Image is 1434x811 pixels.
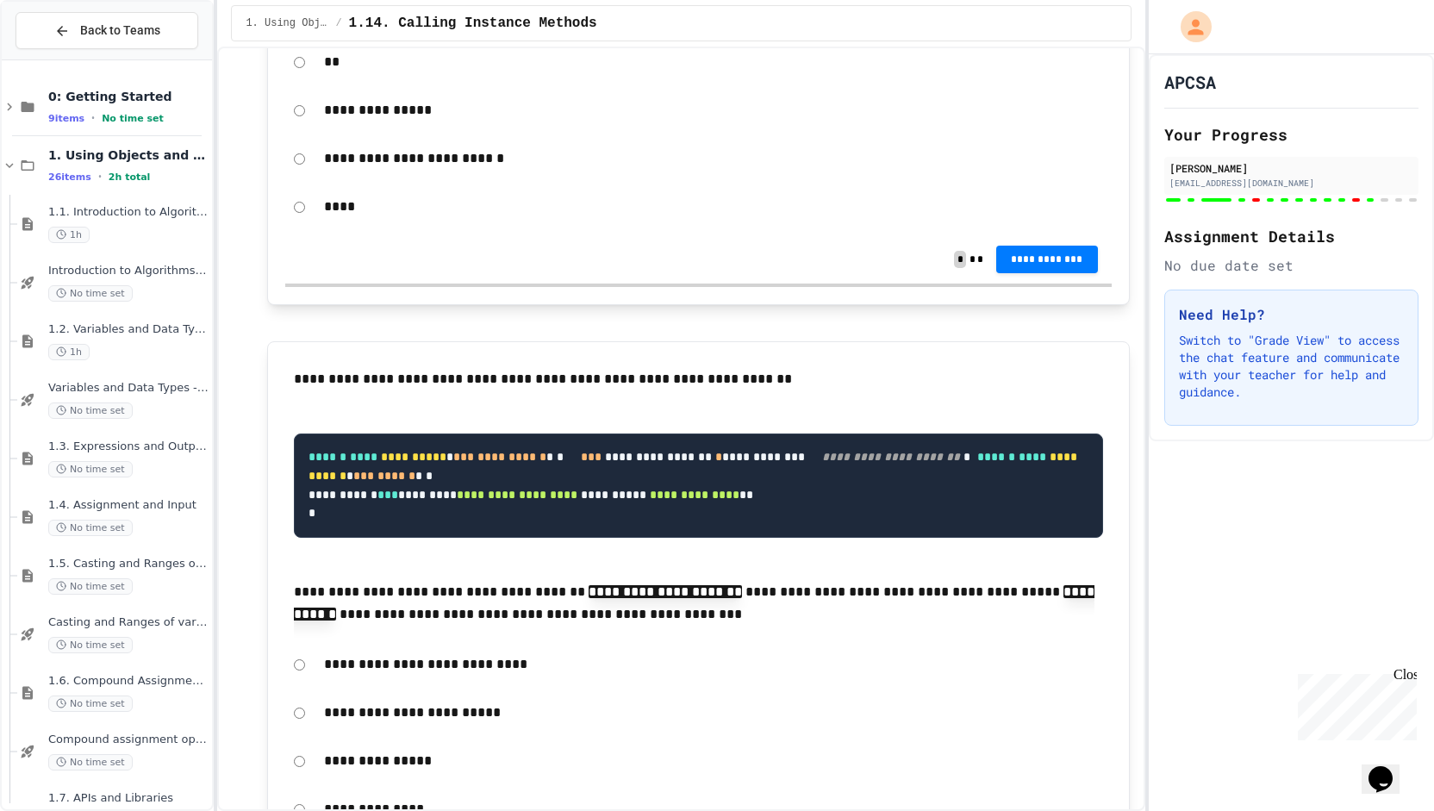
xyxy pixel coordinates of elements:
[91,111,95,125] span: •
[48,461,133,477] span: No time set
[1169,160,1413,176] div: [PERSON_NAME]
[48,557,209,571] span: 1.5. Casting and Ranges of Values
[7,7,119,109] div: Chat with us now!Close
[48,791,209,806] span: 1.7. APIs and Libraries
[48,264,209,278] span: Introduction to Algorithms, Programming, and Compilers
[48,674,209,689] span: 1.6. Compound Assignment Operators
[48,440,209,454] span: 1.3. Expressions and Output [New]
[48,615,209,630] span: Casting and Ranges of variables - Quiz
[48,205,209,220] span: 1.1. Introduction to Algorithms, Programming, and Compilers
[246,16,328,30] span: 1. Using Objects and Methods
[48,733,209,747] span: Compound assignment operators - Quiz
[98,170,102,184] span: •
[1179,332,1404,401] p: Switch to "Grade View" to access the chat feature and communicate with your teacher for help and ...
[1179,304,1404,325] h3: Need Help?
[1163,7,1216,47] div: My Account
[48,637,133,653] span: No time set
[48,696,133,712] span: No time set
[48,89,209,104] span: 0: Getting Started
[1164,70,1216,94] h1: APCSA
[48,227,90,243] span: 1h
[349,13,597,34] span: 1.14. Calling Instance Methods
[1169,177,1413,190] div: [EMAIL_ADDRESS][DOMAIN_NAME]
[48,285,133,302] span: No time set
[102,113,164,124] span: No time set
[1362,742,1417,794] iframe: chat widget
[48,578,133,595] span: No time set
[48,498,209,513] span: 1.4. Assignment and Input
[16,12,198,49] button: Back to Teams
[48,754,133,770] span: No time set
[48,322,209,337] span: 1.2. Variables and Data Types
[109,172,151,183] span: 2h total
[1164,224,1418,248] h2: Assignment Details
[48,344,90,360] span: 1h
[48,381,209,396] span: Variables and Data Types - Quiz
[48,147,209,163] span: 1. Using Objects and Methods
[1291,667,1417,740] iframe: chat widget
[1164,255,1418,276] div: No due date set
[48,113,84,124] span: 9 items
[335,16,341,30] span: /
[48,402,133,419] span: No time set
[80,22,160,40] span: Back to Teams
[1164,122,1418,147] h2: Your Progress
[48,520,133,536] span: No time set
[48,172,91,183] span: 26 items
